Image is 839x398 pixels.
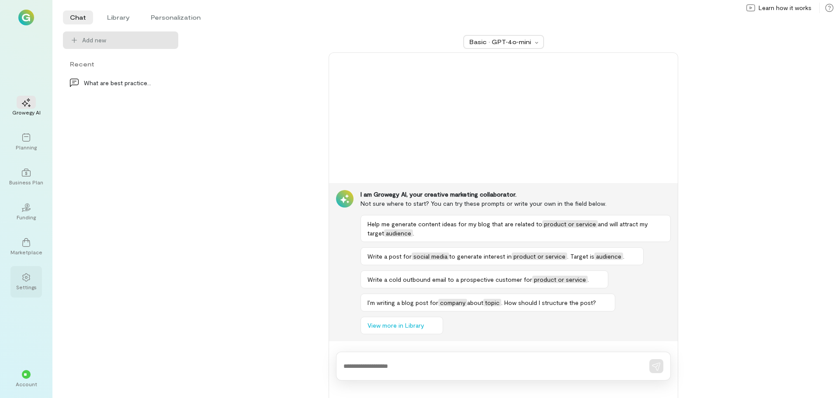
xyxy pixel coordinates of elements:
a: Planning [10,126,42,158]
button: Write a cold outbound email to a prospective customer forproduct or service. [361,270,608,288]
span: . Target is [567,253,594,260]
span: audience [594,253,623,260]
span: social media [412,253,449,260]
div: Business Plan [9,179,43,186]
span: . How should I structure the post? [501,299,596,306]
div: Planning [16,144,37,151]
a: Marketplace [10,231,42,263]
span: about [467,299,483,306]
span: I’m writing a blog post for [367,299,438,306]
span: Write a cold outbound email to a prospective customer for [367,276,532,283]
span: . [623,253,624,260]
div: What are best practices for writing an engaging e… [84,78,152,87]
div: Growegy AI [12,109,41,116]
div: Basic · GPT‑4o‑mini [469,38,532,46]
button: I’m writing a blog post forcompanyabouttopic. How should I structure the post? [361,294,615,311]
div: I am Growegy AI, your creative marketing collaborator. [361,190,671,199]
div: Recent [63,59,178,69]
span: product or service [542,220,598,228]
span: Learn how it works [759,3,811,12]
span: . [413,229,414,237]
span: Add new [82,36,171,45]
button: Write a post forsocial mediato generate interest inproduct or service. Target isaudience. [361,247,644,265]
span: View more in Library [367,321,424,330]
span: Help me generate content ideas for my blog that are related to [367,220,542,228]
button: View more in Library [361,317,443,334]
li: Chat [63,10,93,24]
a: Growegy AI [10,91,42,123]
li: Library [100,10,137,24]
button: Help me generate content ideas for my blog that are related toproduct or serviceand will attract ... [361,215,671,242]
div: Account [16,381,37,388]
a: Settings [10,266,42,298]
span: . [588,276,589,283]
div: Funding [17,214,36,221]
a: Funding [10,196,42,228]
span: topic [483,299,501,306]
div: Marketplace [10,249,42,256]
span: product or service [512,253,567,260]
div: Settings [16,284,37,291]
span: to generate interest in [449,253,512,260]
li: Personalization [144,10,208,24]
span: product or service [532,276,588,283]
a: Business Plan [10,161,42,193]
span: audience [384,229,413,237]
div: Not sure where to start? You can try these prompts or write your own in the field below. [361,199,671,208]
span: company [438,299,467,306]
span: Write a post for [367,253,412,260]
